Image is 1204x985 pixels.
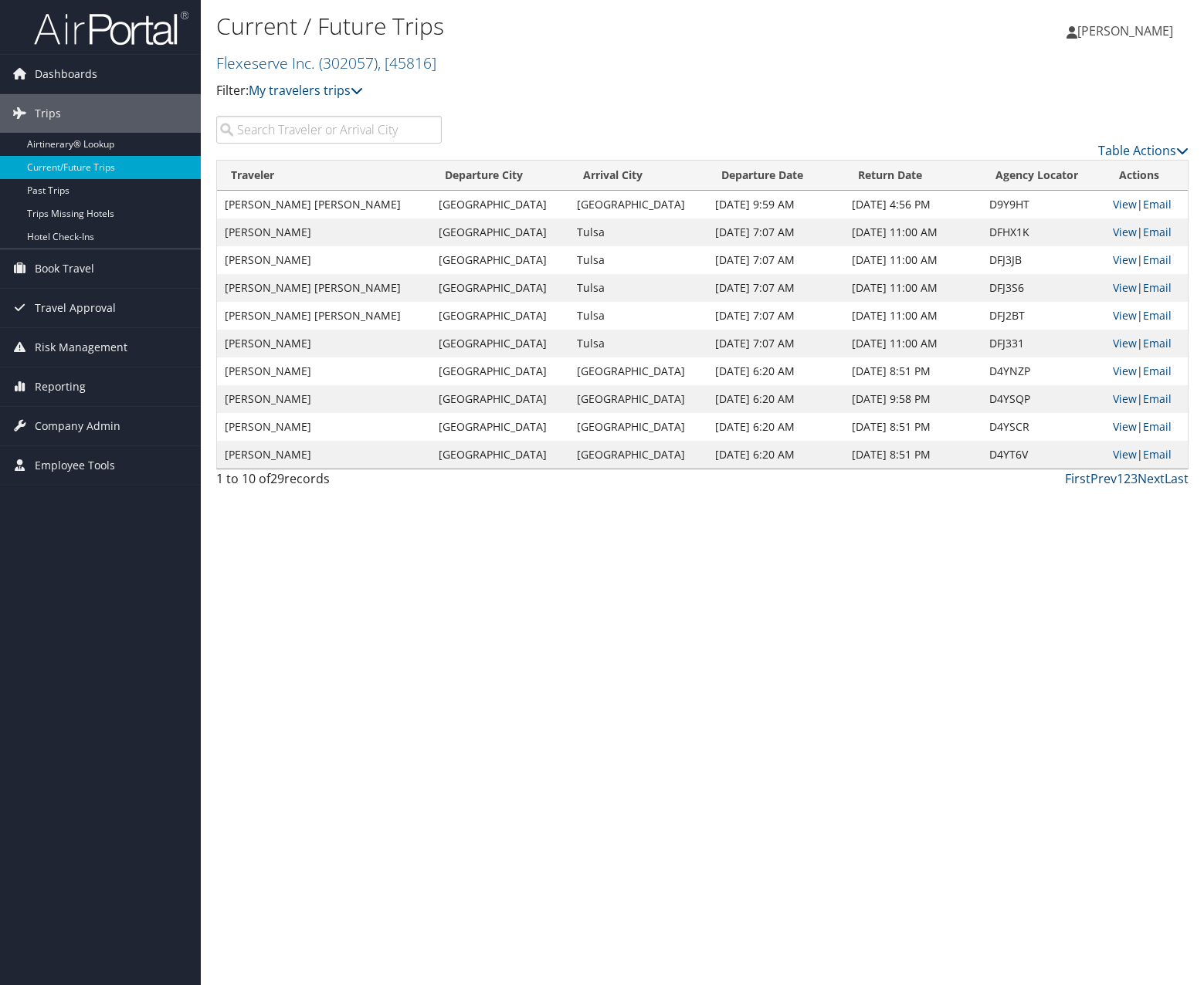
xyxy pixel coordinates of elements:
[982,413,1105,441] td: D4YSCR
[1113,280,1137,295] a: View
[844,218,982,246] td: [DATE] 11:00 AM
[844,302,982,330] td: [DATE] 11:00 AM
[378,52,436,73] span: , [ 45816 ]
[217,161,431,191] th: Traveler: activate to sort column ascending
[569,218,707,246] td: Tulsa
[844,274,982,302] td: [DATE] 11:00 AM
[1138,470,1165,487] a: Next
[1113,336,1137,350] a: View
[982,246,1105,274] td: DFJ3JB
[217,413,431,441] td: [PERSON_NAME]
[707,274,845,302] td: [DATE] 7:07 AM
[1113,197,1137,212] a: View
[1143,336,1172,350] a: Email
[35,328,127,367] span: Risk Management
[35,55,97,93] span: Dashboards
[431,274,569,302] td: [GEOGRAPHIC_DATA]
[1113,391,1137,406] a: View
[982,385,1105,413] td: D4YSQP
[35,367,86,406] span: Reporting
[707,246,845,274] td: [DATE] 7:07 AM
[982,441,1105,469] td: D4YT6V
[216,52,436,73] a: Flexeserve Inc.
[217,330,431,357] td: [PERSON_NAME]
[569,330,707,357] td: Tulsa
[844,385,982,413] td: [DATE] 9:58 PM
[217,302,431,330] td: [PERSON_NAME] [PERSON_NAME]
[844,413,982,441] td: [DATE] 8:51 PM
[1105,357,1188,385] td: |
[1113,364,1137,378] a: View
[217,218,431,246] td: [PERSON_NAME]
[217,357,431,385] td: [PERSON_NAME]
[1077,22,1173,39] span: [PERSON_NAME]
[982,274,1105,302] td: DFJ3S6
[982,218,1105,246] td: DFHX1K
[982,161,1105,191] th: Agency Locator: activate to sort column ascending
[35,249,94,288] span: Book Travel
[569,441,707,469] td: [GEOGRAPHIC_DATA]
[319,52,378,73] span: ( 302057 )
[1124,470,1131,487] a: 2
[431,357,569,385] td: [GEOGRAPHIC_DATA]
[982,191,1105,218] td: D9Y9HT
[1105,246,1188,274] td: |
[707,302,845,330] td: [DATE] 7:07 AM
[431,218,569,246] td: [GEOGRAPHIC_DATA]
[431,191,569,218] td: [GEOGRAPHIC_DATA]
[35,94,61,133] span: Trips
[844,246,982,274] td: [DATE] 11:00 AM
[431,302,569,330] td: [GEOGRAPHIC_DATA]
[34,10,188,46] img: airportal-logo.png
[35,446,115,485] span: Employee Tools
[1143,197,1172,212] a: Email
[982,330,1105,357] td: DFJ331
[431,413,569,441] td: [GEOGRAPHIC_DATA]
[569,161,707,191] th: Arrival City: activate to sort column ascending
[1143,308,1172,323] a: Email
[217,246,431,274] td: [PERSON_NAME]
[569,357,707,385] td: [GEOGRAPHIC_DATA]
[707,218,845,246] td: [DATE] 7:07 AM
[982,302,1105,330] td: DFJ2BT
[216,469,442,496] div: 1 to 10 of records
[707,191,845,218] td: [DATE] 9:59 AM
[707,161,845,191] th: Departure Date: activate to sort column descending
[217,385,431,413] td: [PERSON_NAME]
[1113,447,1137,462] a: View
[1143,280,1172,295] a: Email
[431,161,569,191] th: Departure City: activate to sort column ascending
[1105,330,1188,357] td: |
[1117,470,1124,487] a: 1
[217,274,431,302] td: [PERSON_NAME] [PERSON_NAME]
[1143,391,1172,406] a: Email
[707,385,845,413] td: [DATE] 6:20 AM
[569,191,707,218] td: [GEOGRAPHIC_DATA]
[431,246,569,274] td: [GEOGRAPHIC_DATA]
[1143,364,1172,378] a: Email
[1113,252,1137,267] a: View
[569,246,707,274] td: Tulsa
[1105,191,1188,218] td: |
[569,385,707,413] td: [GEOGRAPHIC_DATA]
[569,302,707,330] td: Tulsa
[1098,142,1189,159] a: Table Actions
[1113,419,1137,434] a: View
[1131,470,1138,487] a: 3
[1090,470,1117,487] a: Prev
[844,161,982,191] th: Return Date: activate to sort column ascending
[216,81,864,101] p: Filter:
[1105,385,1188,413] td: |
[270,470,284,487] span: 29
[707,413,845,441] td: [DATE] 6:20 AM
[1065,470,1090,487] a: First
[1143,447,1172,462] a: Email
[1143,419,1172,434] a: Email
[1105,274,1188,302] td: |
[1067,8,1189,54] a: [PERSON_NAME]
[1105,413,1188,441] td: |
[1143,225,1172,239] a: Email
[1113,308,1137,323] a: View
[217,191,431,218] td: [PERSON_NAME] [PERSON_NAME]
[844,330,982,357] td: [DATE] 11:00 AM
